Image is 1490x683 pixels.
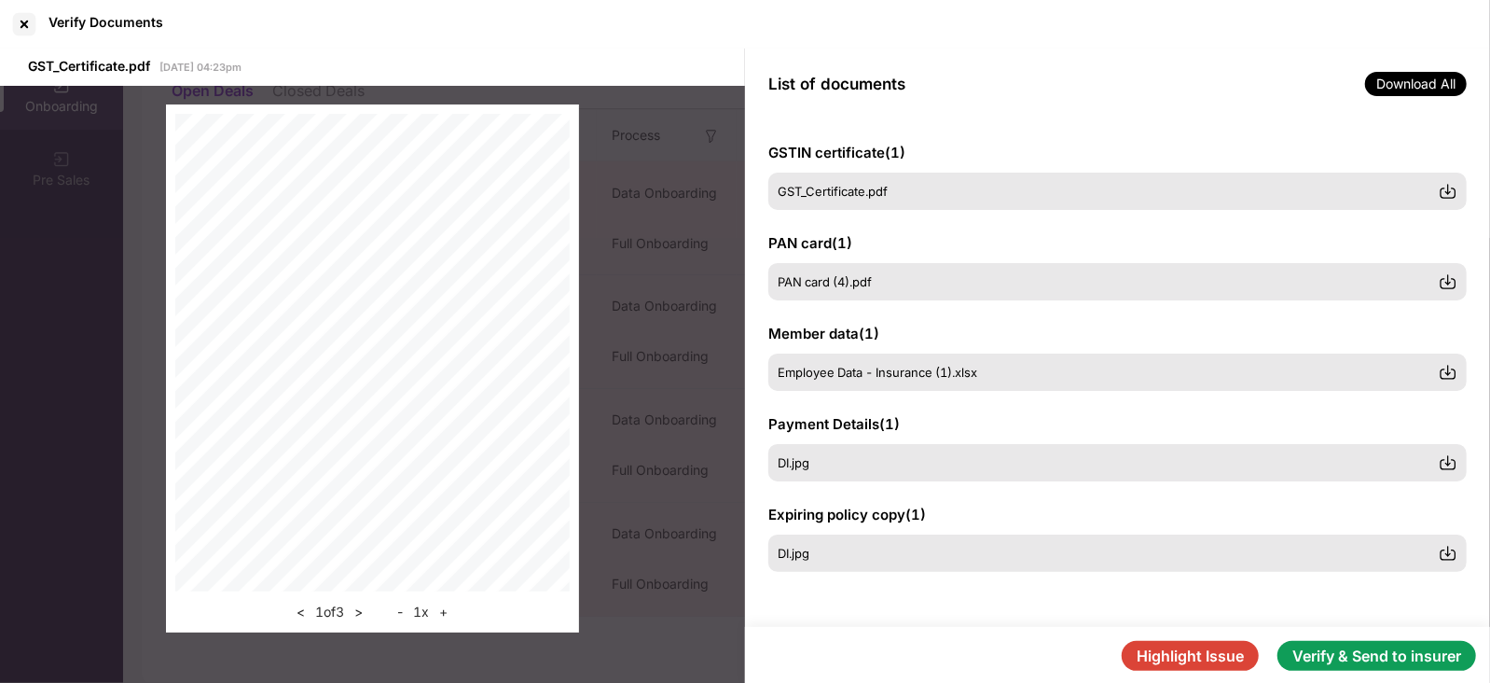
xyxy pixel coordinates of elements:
img: svg+xml;base64,PHN2ZyBpZD0iRG93bmxvYWQtMzJ4MzIiIHhtbG5zPSJodHRwOi8vd3d3LnczLm9yZy8yMDAwL3N2ZyIgd2... [1439,182,1457,201]
span: Employee Data - Insurance (1).xlsx [778,365,977,380]
div: Verify Documents [48,14,163,30]
button: Highlight Issue [1122,641,1259,671]
button: + [434,601,453,623]
span: GST_Certificate.pdf [778,184,888,199]
span: Download All [1365,72,1467,96]
span: Expiring policy copy ( 1 ) [768,506,926,523]
span: DI.jpg [778,455,809,470]
button: < [291,601,310,623]
span: PAN card ( 1 ) [768,234,852,252]
button: Verify & Send to insurer [1277,641,1476,671]
span: [DATE] 04:23pm [159,61,241,74]
span: Payment Details ( 1 ) [768,415,900,433]
div: 1 of 3 [291,601,368,623]
img: svg+xml;base64,PHN2ZyBpZD0iRG93bmxvYWQtMzJ4MzIiIHhtbG5zPSJodHRwOi8vd3d3LnczLm9yZy8yMDAwL3N2ZyIgd2... [1439,272,1457,291]
button: - [392,601,408,623]
span: GST_Certificate.pdf [28,58,150,74]
span: PAN card (4).pdf [778,274,872,289]
img: svg+xml;base64,PHN2ZyBpZD0iRG93bmxvYWQtMzJ4MzIiIHhtbG5zPSJodHRwOi8vd3d3LnczLm9yZy8yMDAwL3N2ZyIgd2... [1439,453,1457,472]
span: DI.jpg [778,546,809,561]
span: Member data ( 1 ) [768,325,879,342]
button: > [349,601,368,623]
span: List of documents [768,75,905,93]
span: GSTIN certificate ( 1 ) [768,144,905,161]
img: svg+xml;base64,PHN2ZyBpZD0iRG93bmxvYWQtMzJ4MzIiIHhtbG5zPSJodHRwOi8vd3d3LnczLm9yZy8yMDAwL3N2ZyIgd2... [1439,544,1457,563]
img: svg+xml;base64,PHN2ZyBpZD0iRG93bmxvYWQtMzJ4MzIiIHhtbG5zPSJodHRwOi8vd3d3LnczLm9yZy8yMDAwL3N2ZyIgd2... [1439,363,1457,382]
div: 1 x [392,601,453,623]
